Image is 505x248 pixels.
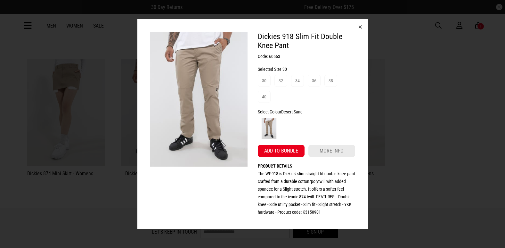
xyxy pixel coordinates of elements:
button: Open LiveChat chat widget [5,3,24,22]
div: 38 [329,77,333,85]
p: The WP918 is Dickies' slim straight fit double-knee pant crafted from a durable cotton/polytwill ... [258,170,355,216]
div: 34 [295,77,300,85]
div: Select Colour [258,108,355,116]
span: 30 [282,67,287,72]
span: Desert Sand [281,109,303,114]
a: More info [308,145,355,157]
div: 40 [262,93,266,101]
div: 36 [312,77,316,85]
img: Desert Sand [259,118,279,139]
div: Selected Size [258,65,355,73]
h2: Dickies 918 Slim Fit Double Knee Pant [258,32,355,50]
h4: Product details [258,162,355,170]
div: 30 [262,77,266,85]
button: Add to bundle [258,145,305,157]
div: 32 [279,77,283,85]
h3: Code: 60563 [258,53,355,60]
img: Dickies 918 Slim Fit Double Knee Pant in Beige [150,32,248,167]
